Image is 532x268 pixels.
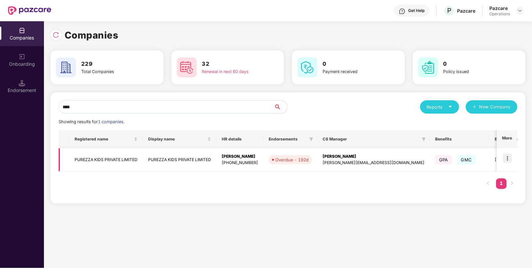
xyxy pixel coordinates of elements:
[269,136,307,142] span: Endorsements
[177,57,197,77] img: svg+xml;base64,PHN2ZyB4bWxucz0iaHR0cDovL3d3dy53My5vcmcvMjAwMC9zdmciIHdpZHRoPSI2MCIgaGVpZ2h0PSI2MC...
[448,105,452,109] span: caret-down
[422,137,426,141] span: filter
[202,68,259,75] div: Renewal in next 60 days
[510,181,514,185] span: right
[427,104,452,110] div: Reports
[517,8,523,13] img: svg+xml;base64,PHN2ZyBpZD0iRHJvcGRvd24tMzJ4MzIiIHhtbG5zPSJodHRwOi8vd3d3LnczLm9yZy8yMDAwL3N2ZyIgd2...
[69,130,143,148] th: Registered name
[503,153,512,163] img: icon
[435,155,452,164] span: GPA
[323,68,380,75] div: Payment received
[496,178,507,188] a: 1
[323,153,424,160] div: [PERSON_NAME]
[222,153,258,160] div: [PERSON_NAME]
[143,148,216,172] td: PUREZZA KIDS PRIVATE LIMITED
[222,160,258,166] div: [PHONE_NUMBER]
[489,5,510,11] div: Pazcare
[497,130,517,148] th: More
[274,104,287,110] span: search
[418,57,438,77] img: svg+xml;base64,PHN2ZyB4bWxucz0iaHR0cDovL3d3dy53My5vcmcvMjAwMC9zdmciIHdpZHRoPSI2MCIgaGVpZ2h0PSI2MC...
[65,28,119,43] h1: Companies
[457,8,475,14] div: Pazcare
[323,60,380,68] h3: 0
[19,80,25,86] img: svg+xml;base64,PHN2ZyB3aWR0aD0iMTQuNSIgaGVpZ2h0PSIxNC41IiB2aWV3Qm94PSIwIDAgMTYgMTYiIGZpbGw9Im5vbm...
[323,160,424,166] div: [PERSON_NAME][EMAIL_ADDRESS][DOMAIN_NAME]
[420,135,427,143] span: filter
[483,178,493,189] li: Previous Page
[19,53,25,60] img: svg+xml;base64,PHN2ZyB3aWR0aD0iMjAiIGhlaWdodD0iMjAiIHZpZXdCb3g9IjAgMCAyMCAyMCIgZmlsbD0ibm9uZSIgeG...
[81,60,138,68] h3: 229
[466,100,517,114] button: plusNew Company
[148,136,206,142] span: Display name
[399,8,405,15] img: svg+xml;base64,PHN2ZyBpZD0iSGVscC0zMngzMiIgeG1sbnM9Imh0dHA6Ly93d3cudzMub3JnLzIwMDAvc3ZnIiB3aWR0aD...
[8,6,51,15] img: New Pazcare Logo
[443,68,501,75] div: Policy issued
[323,136,419,142] span: CS Manager
[486,181,490,185] span: left
[81,68,138,75] div: Total Companies
[489,11,510,17] div: Operations
[274,100,288,114] button: search
[98,119,125,124] span: 1 companies.
[309,137,313,141] span: filter
[56,57,76,77] img: svg+xml;base64,PHN2ZyB4bWxucz0iaHR0cDovL3d3dy53My5vcmcvMjAwMC9zdmciIHdpZHRoPSI2MCIgaGVpZ2h0PSI2MC...
[507,178,517,189] button: right
[69,148,143,172] td: PUREZZA KIDS PRIVATE LIMITED
[297,57,317,77] img: svg+xml;base64,PHN2ZyB4bWxucz0iaHR0cDovL3d3dy53My5vcmcvMjAwMC9zdmciIHdpZHRoPSI2MCIgaGVpZ2h0PSI2MC...
[479,104,511,110] span: New Company
[202,60,259,68] h3: 32
[408,8,424,13] div: Get Help
[443,60,501,68] h3: 0
[59,119,125,124] span: Showing results for
[472,105,477,110] span: plus
[75,136,133,142] span: Registered name
[430,130,489,148] th: Benefits
[507,178,517,189] li: Next Page
[483,178,493,189] button: left
[53,32,59,38] img: svg+xml;base64,PHN2ZyBpZD0iUmVsb2FkLTMyeDMyIiB4bWxucz0iaHR0cDovL3d3dy53My5vcmcvMjAwMC9zdmciIHdpZH...
[308,135,315,143] span: filter
[19,27,25,34] img: svg+xml;base64,PHN2ZyBpZD0iQ29tcGFuaWVzIiB4bWxucz0iaHR0cDovL3d3dy53My5vcmcvMjAwMC9zdmciIHdpZHRoPS...
[457,155,476,164] span: GMC
[447,7,451,15] span: P
[216,130,263,148] th: HR details
[143,130,216,148] th: Display name
[275,156,309,163] div: Overdue - 192d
